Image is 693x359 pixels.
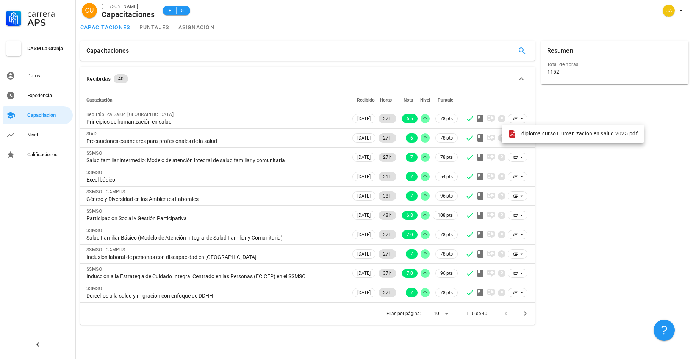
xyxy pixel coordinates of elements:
span: 7 [410,191,413,201]
span: 27 h [383,288,392,297]
span: Capacitación [86,97,113,103]
div: Salud Familiar Básico (Modelo de Atención Integral de Salud Familiar y Comunitaria) [86,234,345,241]
span: Nivel [420,97,430,103]
div: avatar [82,3,97,18]
div: Inducción a la Estrategia de Cuidado Integral Centrado en las Personas (ECICEP) en el SSMSO [86,273,345,280]
span: [DATE] [357,269,371,277]
span: [DATE] [357,192,371,200]
div: Nivel [27,132,70,138]
span: Red Pública Salud [GEOGRAPHIC_DATA] [86,112,174,117]
div: 1-10 de 40 [466,310,487,317]
div: Inclusión laboral de personas con discapacidad en [GEOGRAPHIC_DATA] [86,254,345,260]
div: Género y Diversidad en los Ambientes Laborales [86,196,345,202]
div: Principios de humanización en salud [86,118,345,125]
div: Derechos a la salud y migración con enfoque de DDHH [86,292,345,299]
span: SSMSO [86,209,102,214]
span: SSMSO [86,286,102,291]
span: 54 pts [440,173,453,180]
span: 78 pts [440,134,453,142]
div: Capacitación [27,112,70,118]
span: 78 pts [440,154,453,161]
span: Nota [404,97,413,103]
span: B [167,7,173,14]
div: Total de horas [547,61,682,68]
span: 5 [180,7,186,14]
th: Nivel [419,91,431,109]
a: Nivel [3,126,73,144]
span: SSMSO [86,170,102,175]
a: Calificaciones [3,146,73,164]
span: 27 h [383,153,392,162]
div: Carrera [27,9,70,18]
span: [DATE] [357,114,371,123]
th: Nota [398,91,419,109]
span: 78 pts [440,289,453,296]
div: Capacitaciones [102,10,155,19]
span: 27 h [383,133,392,143]
span: 6.5 [407,114,413,123]
span: 78 pts [440,250,453,258]
a: Capacitación [3,106,73,124]
a: puntajes [135,18,174,36]
span: SSMSO - CAMPUS [86,247,125,252]
a: Experiencia [3,86,73,105]
div: Recibidas [86,75,111,83]
span: SSMSO [86,150,102,156]
span: 37 h [383,269,392,278]
span: 108 pts [438,212,453,219]
div: 10Filas por página: [434,307,451,320]
span: 7 [410,172,413,181]
span: CU [85,3,94,18]
th: Puntaje [431,91,459,109]
div: Calificaciones [27,152,70,158]
div: Salud familiar intermedio: Modelo de atención integral de salud familiar y comunitaria [86,157,345,164]
th: Horas [377,91,398,109]
span: Recibido [357,97,375,103]
div: 10 [434,310,439,317]
span: SSMSO - CAMPUS [86,189,125,194]
a: asignación [174,18,219,36]
span: 27 h [383,230,392,239]
span: 6 [410,133,413,143]
div: Precauciones estándares para profesionales de la salud [86,138,345,144]
div: Resumen [547,41,573,61]
span: 48 h [383,211,392,220]
span: 38 h [383,191,392,201]
button: Página siguiente [518,307,532,320]
span: 40 [118,74,124,83]
span: 78 pts [440,115,453,122]
span: SSMSO [86,267,102,272]
span: [DATE] [357,211,371,219]
a: Datos [3,67,73,85]
span: Puntaje [438,97,453,103]
span: 6.8 [407,211,413,220]
span: [DATE] [357,250,371,258]
span: 96 pts [440,192,453,200]
span: [DATE] [357,134,371,142]
span: diploma curso Humanizacion en salud 2025.pdf [521,130,638,136]
div: 1152 [547,68,559,75]
th: Recibido [351,91,377,109]
div: [PERSON_NAME] [102,3,155,10]
span: 27 h [383,114,392,123]
span: 96 pts [440,270,453,277]
span: SSMSO [86,228,102,233]
button: Recibidas 40 [80,67,535,91]
span: [DATE] [357,172,371,181]
span: 7 [410,288,413,297]
div: DASM La Granja [27,45,70,52]
span: 27 h [383,249,392,259]
span: SIAD [86,131,97,136]
div: Participación Social y Gestión Participativa [86,215,345,222]
span: 21 h [383,172,392,181]
span: 7.0 [407,269,413,278]
div: Excel básico [86,176,345,183]
div: Filas por página: [386,303,451,325]
span: 7 [410,153,413,162]
span: [DATE] [357,153,371,161]
span: [DATE] [357,288,371,297]
span: Horas [380,97,392,103]
a: capacitaciones [76,18,135,36]
span: [DATE] [357,230,371,239]
div: Experiencia [27,92,70,99]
